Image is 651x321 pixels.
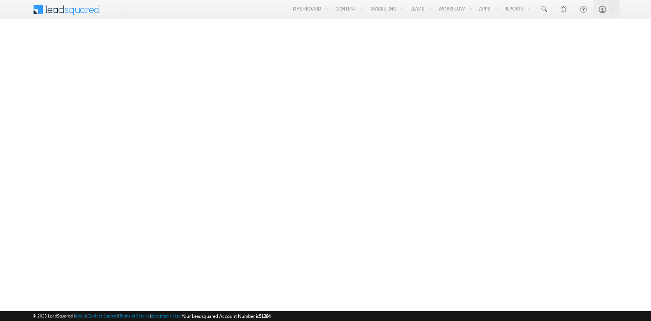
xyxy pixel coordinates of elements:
a: Terms of Service [119,313,150,318]
a: Contact Support [87,313,118,318]
span: © 2025 LeadSquared | | | | | [32,312,271,320]
a: Acceptable Use [151,313,181,318]
a: About [75,313,86,318]
span: Your Leadsquared Account Number is [182,313,271,319]
span: 51284 [259,313,271,319]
